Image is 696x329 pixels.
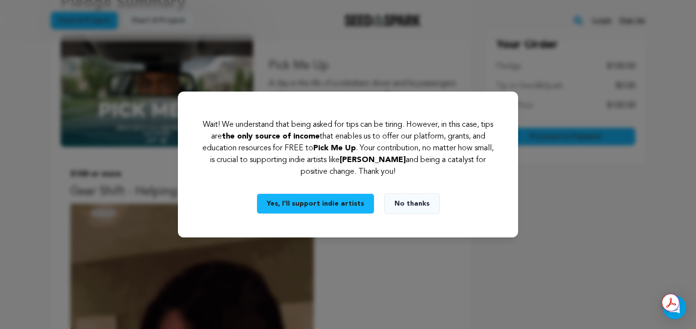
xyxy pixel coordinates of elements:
span: Pick Me Up [313,144,356,152]
p: Wait! We understand that being asked for tips can be tiring. However, in this case, tips are that... [201,119,495,178]
span: [PERSON_NAME] [340,156,406,164]
button: Yes, I’ll support indie artists [257,193,374,214]
span: the only source of income [222,133,320,141]
button: No thanks [384,193,440,214]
